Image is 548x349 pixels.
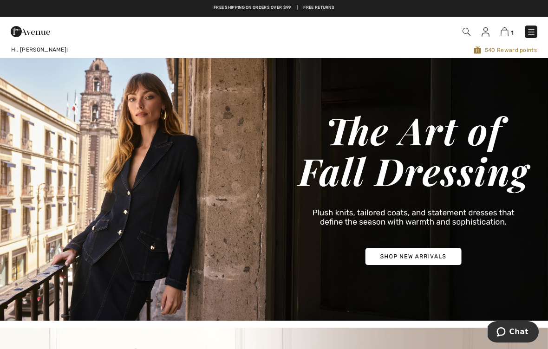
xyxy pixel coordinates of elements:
[303,5,334,11] a: Free Returns
[11,46,68,53] span: Hi, [PERSON_NAME]!
[527,27,536,37] img: Menu
[235,45,537,54] span: 540 Reward points
[501,26,514,37] a: 1
[214,5,291,11] a: Free shipping on orders over $99
[4,45,544,54] a: Hi, [PERSON_NAME]!540 Reward points
[463,28,470,36] img: Search
[482,27,489,37] img: My Info
[474,45,481,54] img: Avenue Rewards
[11,26,50,35] a: 1ère Avenue
[488,321,539,344] iframe: Opens a widget where you can chat to one of our agents
[297,5,298,11] span: |
[501,27,509,36] img: Shopping Bag
[11,22,50,41] img: 1ère Avenue
[511,29,514,36] span: 1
